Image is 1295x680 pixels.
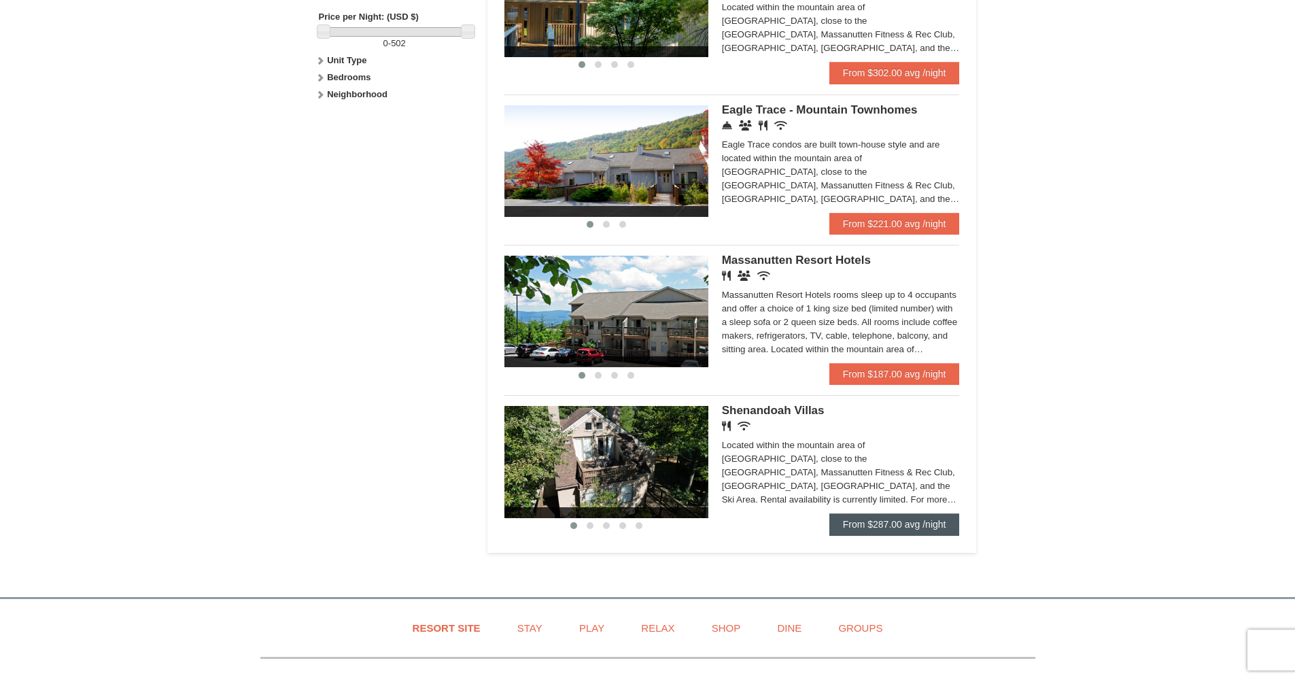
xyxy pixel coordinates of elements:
[722,103,918,116] span: Eagle Trace - Mountain Townhomes
[562,613,621,643] a: Play
[722,421,731,431] i: Restaurant
[757,271,770,281] i: Wireless Internet (free)
[722,439,960,507] div: Located within the mountain area of [GEOGRAPHIC_DATA], close to the [GEOGRAPHIC_DATA], Massanutte...
[738,271,750,281] i: Banquet Facilities
[738,421,750,431] i: Wireless Internet (free)
[319,37,470,50] label: -
[739,120,752,131] i: Conference Facilities
[774,120,787,131] i: Wireless Internet (free)
[722,254,871,267] span: Massanutten Resort Hotels
[319,12,419,22] strong: Price per Night: (USD $)
[695,613,758,643] a: Shop
[722,271,731,281] i: Restaurant
[829,363,960,385] a: From $187.00 avg /night
[829,62,960,84] a: From $302.00 avg /night
[383,38,388,48] span: 0
[722,288,960,356] div: Massanutten Resort Hotels rooms sleep up to 4 occupants and offer a choice of 1 king size bed (li...
[391,38,406,48] span: 502
[327,89,387,99] strong: Neighborhood
[760,613,818,643] a: Dine
[327,55,366,65] strong: Unit Type
[722,404,825,417] span: Shenandoah Villas
[722,138,960,206] div: Eagle Trace condos are built town-house style and are located within the mountain area of [GEOGRA...
[624,613,691,643] a: Relax
[759,120,767,131] i: Restaurant
[829,513,960,535] a: From $287.00 avg /night
[500,613,559,643] a: Stay
[396,613,498,643] a: Resort Site
[722,120,732,131] i: Concierge Desk
[821,613,899,643] a: Groups
[327,72,370,82] strong: Bedrooms
[829,213,960,235] a: From $221.00 avg /night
